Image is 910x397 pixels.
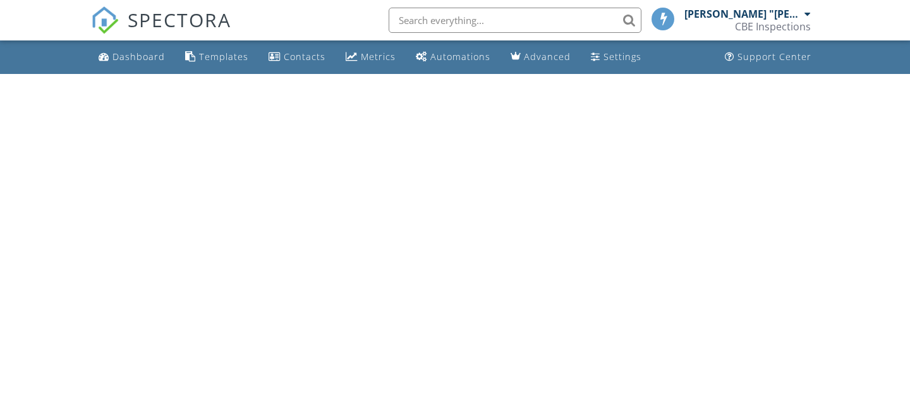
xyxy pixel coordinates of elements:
a: Settings [586,46,646,69]
a: Advanced [506,46,576,69]
div: Support Center [737,51,811,63]
div: Automations [430,51,490,63]
div: Dashboard [112,51,165,63]
a: Automations (Basic) [411,46,495,69]
img: The Best Home Inspection Software - Spectora [91,6,119,34]
div: CBE Inspections [735,20,811,33]
div: Advanced [524,51,571,63]
div: Contacts [284,51,325,63]
a: Templates [180,46,253,69]
div: Templates [199,51,248,63]
a: Contacts [264,46,331,69]
span: SPECTORA [128,6,231,33]
a: Support Center [720,46,816,69]
div: Metrics [361,51,396,63]
div: [PERSON_NAME] "[PERSON_NAME]" [PERSON_NAME] [684,8,801,20]
a: Metrics [341,46,401,69]
div: Settings [604,51,641,63]
a: SPECTORA [91,17,231,44]
a: Dashboard [94,46,170,69]
input: Search everything... [389,8,641,33]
